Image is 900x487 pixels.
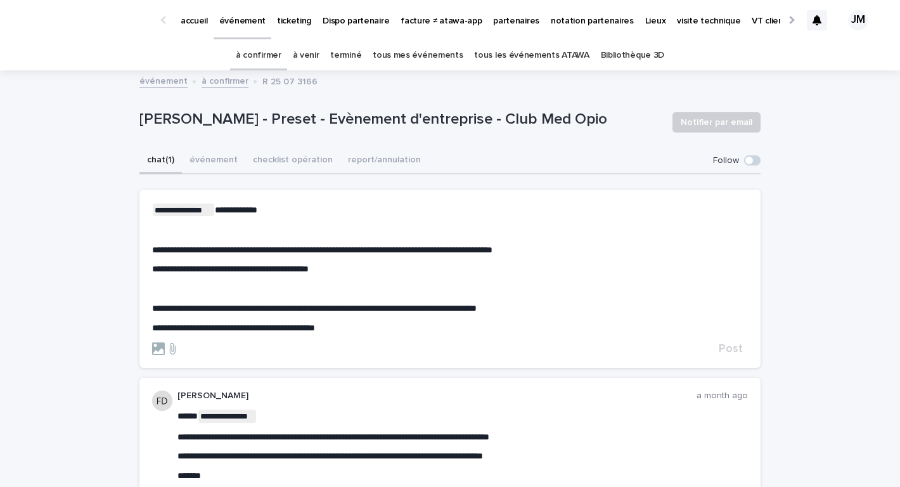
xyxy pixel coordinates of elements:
[139,73,188,88] a: événement
[697,391,748,401] p: a month ago
[601,41,664,70] a: Bibliothèque 3D
[330,41,361,70] a: terminé
[236,41,281,70] a: à confirmer
[262,74,318,88] p: R 25 07 3166
[474,41,589,70] a: tous les événements ATAWA
[714,343,748,354] button: Post
[340,148,428,174] button: report/annulation
[848,10,868,30] div: JM
[25,8,148,33] img: Ls34BcGeRexTGTNfXpUC
[245,148,340,174] button: checklist opération
[672,112,761,133] button: Notifier par email
[681,116,752,129] span: Notifier par email
[293,41,319,70] a: à venir
[373,41,463,70] a: tous mes événements
[202,73,248,88] a: à confirmer
[182,148,245,174] button: événement
[139,148,182,174] button: chat (1)
[139,110,662,129] p: [PERSON_NAME] - Preset - Evènement d'entreprise - Club Med Opio
[713,155,739,166] p: Follow
[177,391,697,401] p: [PERSON_NAME]
[719,343,743,354] span: Post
